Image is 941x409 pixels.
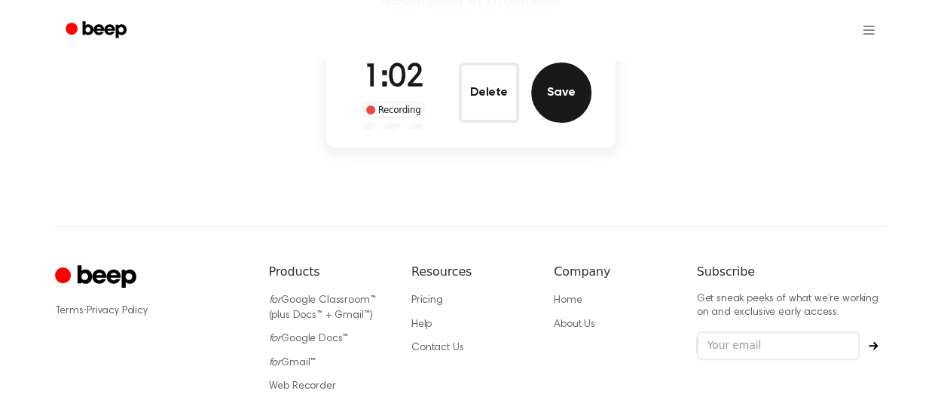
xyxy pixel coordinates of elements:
[697,331,860,360] input: Your email
[55,16,140,45] a: Beep
[363,63,423,94] span: 1:02
[87,306,148,316] a: Privacy Policy
[269,334,349,344] a: forGoogle Docs™
[269,295,282,306] i: for
[411,343,463,353] a: Contact Us
[411,319,432,330] a: Help
[269,381,336,392] a: Web Recorder
[531,63,591,123] button: Save Audio Record
[459,63,519,123] button: Delete Audio Record
[554,263,672,281] h6: Company
[269,358,316,368] a: forGmail™
[697,263,887,281] h6: Subscribe
[55,304,245,319] div: ·
[851,12,887,48] button: Open menu
[554,295,582,306] a: Home
[860,341,887,350] button: Subscribe
[269,334,282,344] i: for
[269,358,282,368] i: for
[411,295,443,306] a: Pricing
[697,293,887,319] p: Get sneak peeks of what we’re working on and exclusive early access.
[554,319,595,330] a: About Us
[269,295,376,321] a: forGoogle Classroom™ (plus Docs™ + Gmail™)
[362,102,425,118] div: Recording
[411,263,530,281] h6: Resources
[55,263,140,292] a: Cruip
[269,263,387,281] h6: Products
[55,306,84,316] a: Terms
